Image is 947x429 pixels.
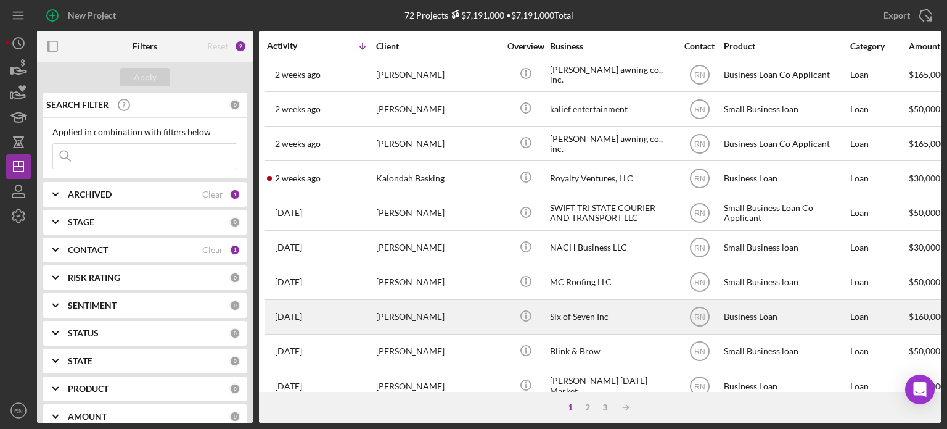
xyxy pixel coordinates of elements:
div: Six of Seven Inc [550,301,673,333]
div: Loan [850,370,908,402]
div: [PERSON_NAME] [376,301,499,333]
div: Loan [850,335,908,368]
text: RN [694,70,705,79]
div: Open Intercom Messenger [905,375,935,404]
div: kalief entertainment [550,93,673,125]
div: Small Business loan [724,231,847,264]
div: 0 [229,99,240,110]
b: RISK RATING [68,273,120,283]
div: [PERSON_NAME] [376,197,499,230]
div: Loan [850,93,908,125]
div: Reset [207,41,228,51]
div: 72 Projects • $7,191,000 Total [404,10,573,20]
div: [PERSON_NAME] [376,231,499,264]
span: $165,000 [909,138,945,149]
div: 1 [229,189,240,200]
span: $50,000 [909,104,940,114]
div: Export [883,3,910,28]
div: [PERSON_NAME] [376,127,499,160]
text: RN [14,407,23,414]
text: RN [694,382,705,391]
div: $7,191,000 [448,10,504,20]
div: [PERSON_NAME] [376,266,499,299]
div: 1 [562,402,579,412]
time: 2025-08-17 02:31 [275,243,302,252]
time: 2025-08-06 17:57 [275,312,302,322]
time: 2025-09-05 13:40 [275,70,321,80]
div: [PERSON_NAME] [376,58,499,91]
div: Kalondah Basking [376,162,499,194]
div: Loan [850,301,908,333]
b: CONTACT [68,245,108,255]
b: STATUS [68,328,99,338]
text: RN [694,209,705,218]
div: Category [850,41,908,51]
b: Filters [133,41,157,51]
text: RN [694,244,705,252]
div: [PERSON_NAME] [376,370,499,402]
button: Apply [120,68,170,86]
span: $160,000 [909,311,945,322]
time: 2025-09-02 21:43 [275,173,321,183]
div: Business Loan [724,301,847,333]
div: Loan [850,266,908,299]
div: [PERSON_NAME] awning co., inc. [550,127,673,160]
div: Activity [267,41,321,51]
div: Loan [850,231,908,264]
span: $50,000 [909,346,940,356]
span: $50,000 [909,207,940,218]
div: New Project [68,3,116,28]
div: Loan [850,58,908,91]
text: RN [694,278,705,287]
button: New Project [37,3,128,28]
div: Business Loan Co Applicant [724,127,847,160]
div: 2 [234,40,247,52]
div: 0 [229,383,240,394]
div: Small Business loan [724,335,847,368]
button: Export [871,3,941,28]
time: 2025-07-30 01:07 [275,381,302,391]
div: Business Loan [724,370,847,402]
div: 0 [229,328,240,339]
div: Loan [850,127,908,160]
time: 2025-07-31 00:49 [275,346,302,356]
text: RN [694,313,705,322]
div: SWIFT TRI STATE COURIER AND TRANSPORT LLC [550,197,673,230]
time: 2025-08-11 19:33 [275,277,302,287]
text: RN [694,140,705,148]
text: RN [694,348,705,356]
b: SENTIMENT [68,301,117,310]
div: 0 [229,272,240,283]
time: 2025-09-03 14:06 [275,139,321,149]
div: Apply [134,68,157,86]
div: Overview [502,41,549,51]
span: $30,000 [909,173,940,183]
div: Clear [202,245,223,255]
div: 1 [229,244,240,256]
div: 0 [229,217,240,228]
div: Client [376,41,499,51]
b: STAGE [68,217,94,227]
div: [PERSON_NAME] awning co., inc. [550,58,673,91]
div: 0 [229,300,240,311]
b: STATE [68,356,92,366]
div: Loan [850,197,908,230]
div: Business Loan Co Applicant [724,58,847,91]
div: 2 [579,402,596,412]
div: Clear [202,190,223,199]
div: [PERSON_NAME] [376,93,499,125]
b: AMOUNT [68,412,107,422]
div: MC Roofing LLC [550,266,673,299]
b: SEARCH FILTER [46,100,109,110]
div: Blink & Brow [550,335,673,368]
time: 2025-09-04 09:57 [275,104,321,114]
text: RN [694,105,705,114]
div: [PERSON_NAME] [376,335,499,368]
div: [PERSON_NAME] [DATE] Market [550,370,673,402]
div: 3 [596,402,613,412]
button: RN [6,398,31,423]
b: ARCHIVED [68,190,112,199]
div: Business Loan [724,162,847,194]
span: $50,000 [909,277,940,287]
text: RN [694,175,705,183]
